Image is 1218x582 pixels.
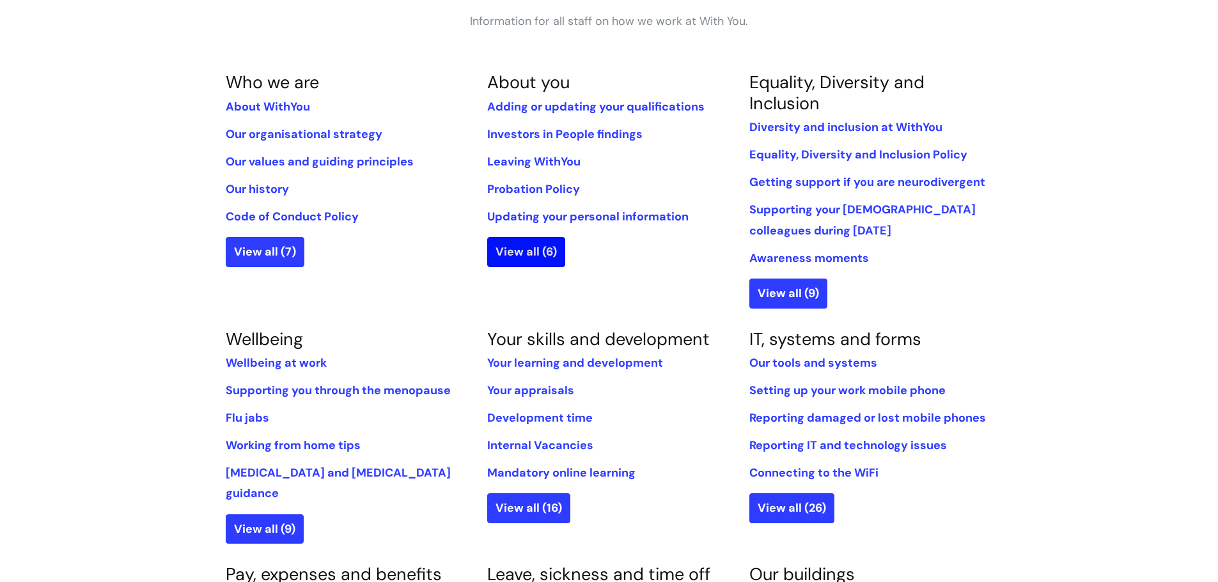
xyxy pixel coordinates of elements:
a: Diversity and inclusion at WithYou [749,119,942,135]
a: Working from home tips [226,438,361,453]
a: About WithYou [226,99,310,114]
a: Connecting to the WiFi [749,465,878,480]
a: Our values and guiding principles [226,154,414,169]
a: About you [487,71,570,93]
a: Mandatory online learning [487,465,636,480]
a: Our tools and systems [749,355,877,371]
a: Leaving WithYou [487,154,581,169]
a: View all (9) [226,514,304,544]
a: Wellbeing [226,328,303,350]
a: Equality, Diversity and Inclusion [749,71,925,114]
a: Wellbeing at work [226,355,327,371]
a: View all (7) [226,237,304,266]
a: Your learning and development [487,355,663,371]
a: Internal Vacancies [487,438,593,453]
a: Awareness moments [749,250,869,266]
a: Your appraisals [487,383,574,398]
a: Probation Policy [487,181,580,197]
a: View all (26) [749,493,834,523]
a: Supporting your [DEMOGRAPHIC_DATA] colleagues during [DATE] [749,202,976,238]
a: [MEDICAL_DATA] and [MEDICAL_DATA] guidance [226,465,451,501]
p: Information for all staff on how we work at With You. [418,11,801,31]
a: Reporting IT and technology issues [749,438,947,453]
a: Our organisational strategy [226,126,382,142]
a: Reporting damaged or lost mobile phones [749,410,986,425]
a: IT, systems and forms [749,328,921,350]
a: View all (9) [749,279,827,308]
a: Supporting you through the menopause [226,383,451,398]
a: Your skills and development [487,328,710,350]
a: Adding or updating your qualifications [487,99,705,114]
a: Investors in People findings [487,126,643,142]
a: Our history [226,181,289,197]
a: Flu jabs [226,410,269,425]
a: Updating your personal information [487,209,689,224]
a: View all (16) [487,493,570,523]
a: Development time [487,410,593,425]
a: View all (6) [487,237,565,266]
a: Equality, Diversity and Inclusion Policy [749,147,967,162]
a: Getting support if you are neurodivergent [749,174,985,190]
a: Who we are [226,71,319,93]
a: Setting up your work mobile phone [749,383,946,398]
a: Code of Conduct Policy [226,209,359,224]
